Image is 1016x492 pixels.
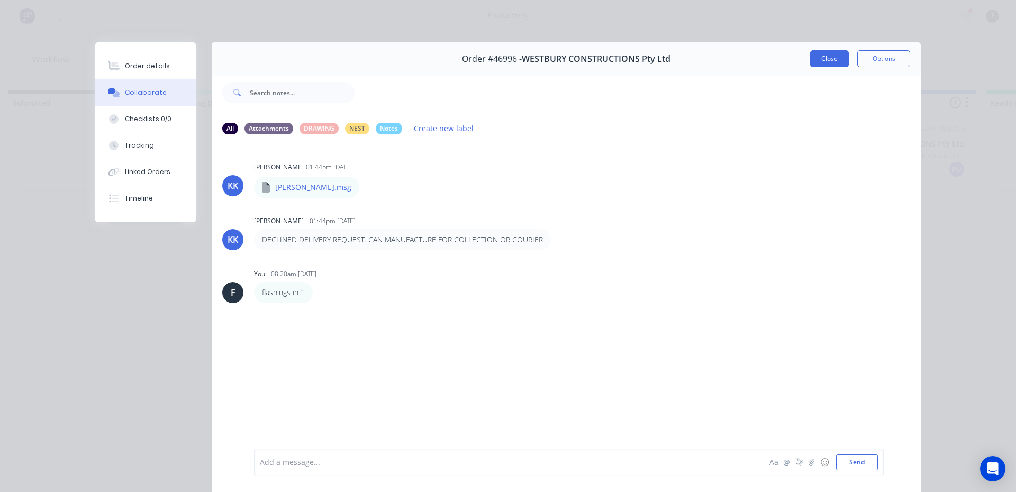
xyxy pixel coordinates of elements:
button: Collaborate [95,79,196,106]
div: Collaborate [125,88,167,97]
button: @ [780,456,793,469]
div: Open Intercom Messenger [980,456,1005,481]
div: - 08:20am [DATE] [267,269,316,279]
button: Timeline [95,185,196,212]
div: - 01:44pm [DATE] [306,216,356,226]
span: WESTBURY CONSTRUCTIONS Pty Ltd [522,54,670,64]
button: Close [810,50,849,67]
button: Options [857,50,910,67]
p: flashings in 1 [262,287,305,298]
button: Checklists 0/0 [95,106,196,132]
p: DECLINED DELIVERY REQUEST. CAN MANUFACTURE FOR COLLECTION OR COURIER [262,234,543,245]
div: Notes [376,123,402,134]
div: Order details [125,61,170,71]
div: Timeline [125,194,153,203]
div: 01:44pm [DATE] [306,162,352,172]
div: Tracking [125,141,154,150]
button: Send [836,454,878,470]
button: Create new label [409,121,479,135]
button: Linked Orders [95,159,196,185]
div: KK [228,233,238,246]
div: Linked Orders [125,167,170,177]
div: KK [228,179,238,192]
p: [PERSON_NAME].msg [275,182,351,193]
div: F [231,286,235,299]
span: Order #46996 - [462,54,522,64]
div: Checklists 0/0 [125,114,171,124]
input: Search notes... [250,82,355,103]
div: DRAWING [300,123,339,134]
div: Attachments [244,123,293,134]
button: Tracking [95,132,196,159]
div: [PERSON_NAME] [254,216,304,226]
div: All [222,123,238,134]
button: ☺ [818,456,831,469]
div: You [254,269,265,279]
button: Aa [767,456,780,469]
div: NEST [345,123,369,134]
button: Order details [95,53,196,79]
div: [PERSON_NAME] [254,162,304,172]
